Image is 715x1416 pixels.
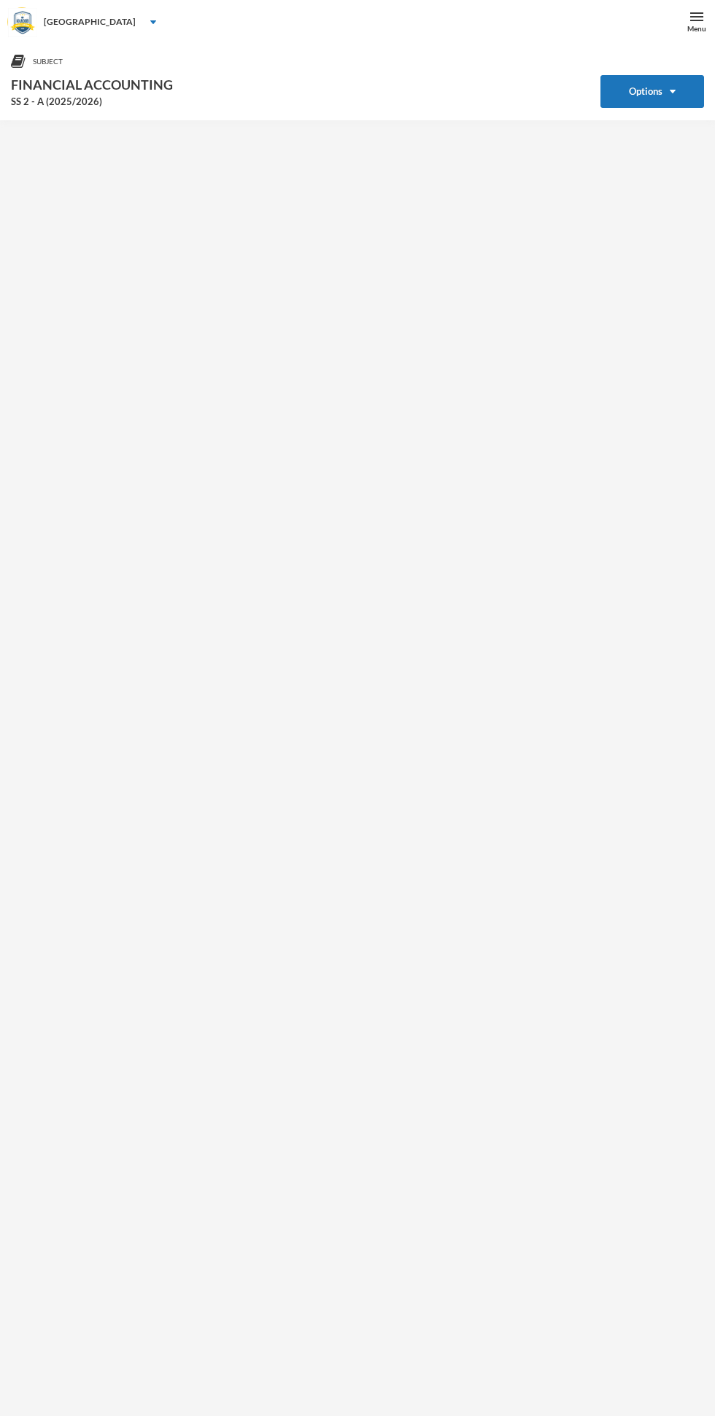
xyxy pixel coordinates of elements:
button: Options [600,75,705,108]
img: logo [8,8,37,37]
div: Menu [687,23,706,34]
div: FINANCIAL ACCOUNTING [11,75,579,109]
span: Subject [33,56,63,67]
div: SS 2 - A (2025/2026) [11,95,579,109]
div: [GEOGRAPHIC_DATA] [44,15,136,28]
